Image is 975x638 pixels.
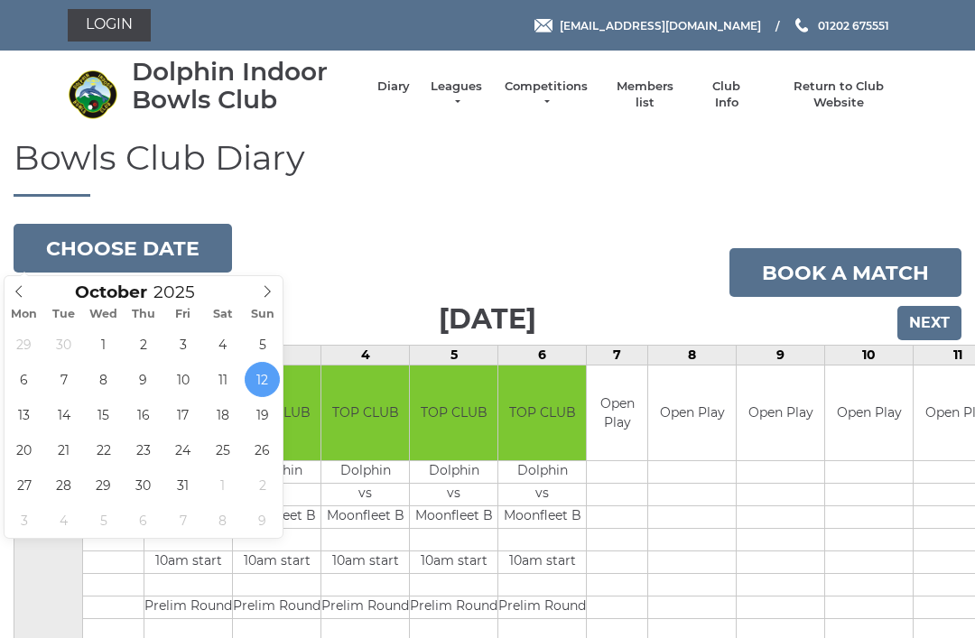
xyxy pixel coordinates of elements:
[245,467,280,503] span: November 2, 2025
[165,397,200,432] span: October 17, 2025
[410,346,498,365] td: 5
[410,550,497,573] td: 10am start
[897,306,961,340] input: Next
[245,362,280,397] span: October 12, 2025
[737,365,824,460] td: Open Play
[205,503,240,538] span: November 8, 2025
[321,365,409,460] td: TOP CLUB
[321,483,409,505] td: vs
[233,550,320,573] td: 10am start
[205,432,240,467] span: October 25, 2025
[6,467,42,503] span: October 27, 2025
[165,432,200,467] span: October 24, 2025
[503,79,590,111] a: Competitions
[86,397,121,432] span: October 15, 2025
[410,460,497,483] td: Dolphin
[125,467,161,503] span: October 30, 2025
[6,327,42,362] span: September 29, 2025
[587,346,648,365] td: 7
[795,18,808,32] img: Phone us
[6,503,42,538] span: November 3, 2025
[125,432,161,467] span: October 23, 2025
[729,248,961,297] a: Book a match
[498,365,586,460] td: TOP CLUB
[165,327,200,362] span: October 3, 2025
[125,362,161,397] span: October 9, 2025
[498,483,586,505] td: vs
[245,503,280,538] span: November 9, 2025
[410,596,497,618] td: Prelim Round
[165,503,200,538] span: November 7, 2025
[771,79,907,111] a: Return to Club Website
[46,362,81,397] span: October 7, 2025
[205,467,240,503] span: November 1, 2025
[144,596,232,618] td: Prelim Round
[6,397,42,432] span: October 13, 2025
[86,432,121,467] span: October 22, 2025
[46,503,81,538] span: November 4, 2025
[245,327,280,362] span: October 5, 2025
[243,309,283,320] span: Sun
[321,460,409,483] td: Dolphin
[793,17,889,34] a: Phone us 01202 675551
[125,503,161,538] span: November 6, 2025
[607,79,682,111] a: Members list
[14,139,961,198] h1: Bowls Club Diary
[5,309,44,320] span: Mon
[587,365,647,460] td: Open Play
[321,596,409,618] td: Prelim Round
[648,365,736,460] td: Open Play
[205,362,240,397] span: October 11, 2025
[6,432,42,467] span: October 20, 2025
[410,365,497,460] td: TOP CLUB
[498,596,586,618] td: Prelim Round
[46,432,81,467] span: October 21, 2025
[44,309,84,320] span: Tue
[132,58,359,114] div: Dolphin Indoor Bowls Club
[498,460,586,483] td: Dolphin
[825,365,913,460] td: Open Play
[6,362,42,397] span: October 6, 2025
[498,346,587,365] td: 6
[534,17,761,34] a: Email [EMAIL_ADDRESS][DOMAIN_NAME]
[205,327,240,362] span: October 4, 2025
[205,397,240,432] span: October 18, 2025
[233,596,320,618] td: Prelim Round
[245,397,280,432] span: October 19, 2025
[377,79,410,95] a: Diary
[560,18,761,32] span: [EMAIL_ADDRESS][DOMAIN_NAME]
[46,397,81,432] span: October 14, 2025
[203,309,243,320] span: Sat
[498,550,586,573] td: 10am start
[46,327,81,362] span: September 30, 2025
[410,483,497,505] td: vs
[125,397,161,432] span: October 16, 2025
[321,550,409,573] td: 10am start
[124,309,163,320] span: Thu
[321,346,410,365] td: 4
[321,505,409,528] td: Moonfleet B
[86,467,121,503] span: October 29, 2025
[14,224,232,273] button: Choose date
[410,505,497,528] td: Moonfleet B
[534,19,552,32] img: Email
[701,79,753,111] a: Club Info
[165,467,200,503] span: October 31, 2025
[737,346,825,365] td: 9
[86,503,121,538] span: November 5, 2025
[86,362,121,397] span: October 8, 2025
[165,362,200,397] span: October 10, 2025
[825,346,914,365] td: 10
[46,467,81,503] span: October 28, 2025
[125,327,161,362] span: October 2, 2025
[147,282,218,302] input: Scroll to increment
[498,505,586,528] td: Moonfleet B
[84,309,124,320] span: Wed
[75,284,147,301] span: Scroll to increment
[68,69,117,119] img: Dolphin Indoor Bowls Club
[163,309,203,320] span: Fri
[245,432,280,467] span: October 26, 2025
[818,18,889,32] span: 01202 675551
[68,9,151,42] a: Login
[144,550,232,573] td: 10am start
